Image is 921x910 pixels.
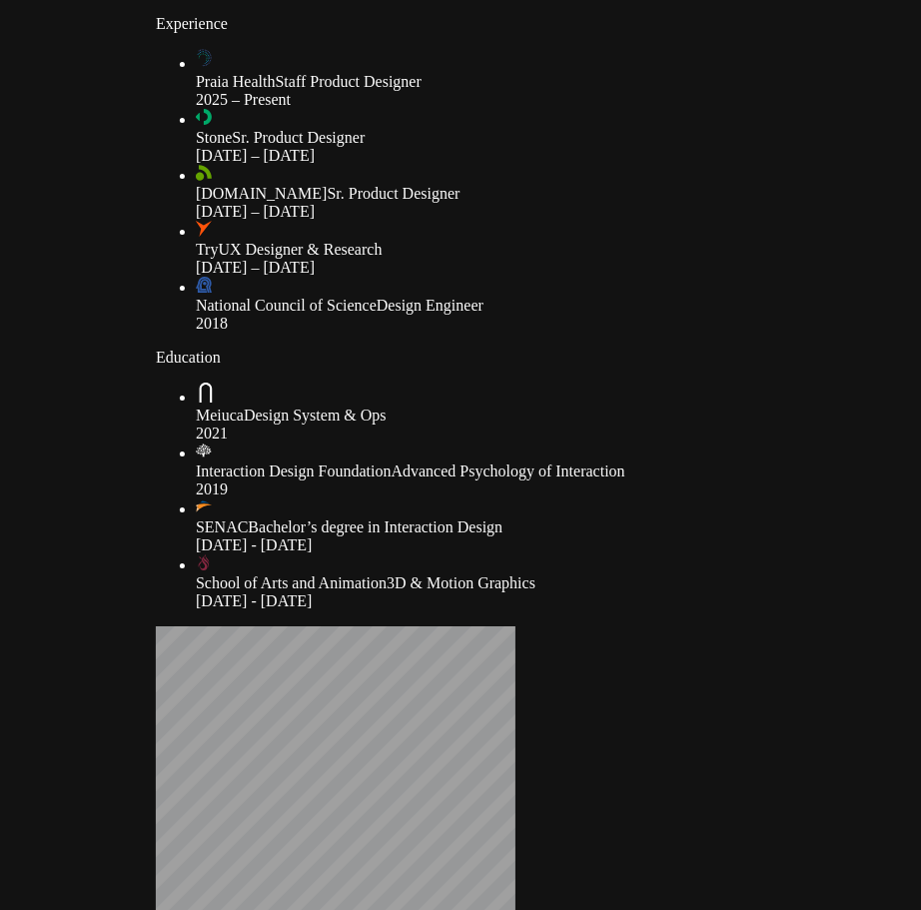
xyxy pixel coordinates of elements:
[327,185,460,202] span: Sr. Product Designer
[196,297,377,314] span: National Council of Science
[244,407,387,424] span: Design System & Ops
[196,185,328,202] span: [DOMAIN_NAME]
[196,518,248,535] span: SENAC
[196,407,244,424] span: Meiuca
[196,574,387,591] span: School of Arts and Animation
[248,518,502,535] span: Bachelor’s degree in Interaction Design
[387,574,535,591] span: 3D & Motion Graphics
[196,241,219,258] span: Try
[196,129,232,146] span: Stone
[196,73,276,90] span: Praia Health
[377,297,483,314] span: Design Engineer
[391,462,624,479] span: Advanced Psychology of Interaction
[196,462,392,479] span: Interaction Design Foundation
[218,241,382,258] span: UX Designer & Research
[232,129,365,146] span: Sr. Product Designer
[275,73,421,90] span: Staff Product Designer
